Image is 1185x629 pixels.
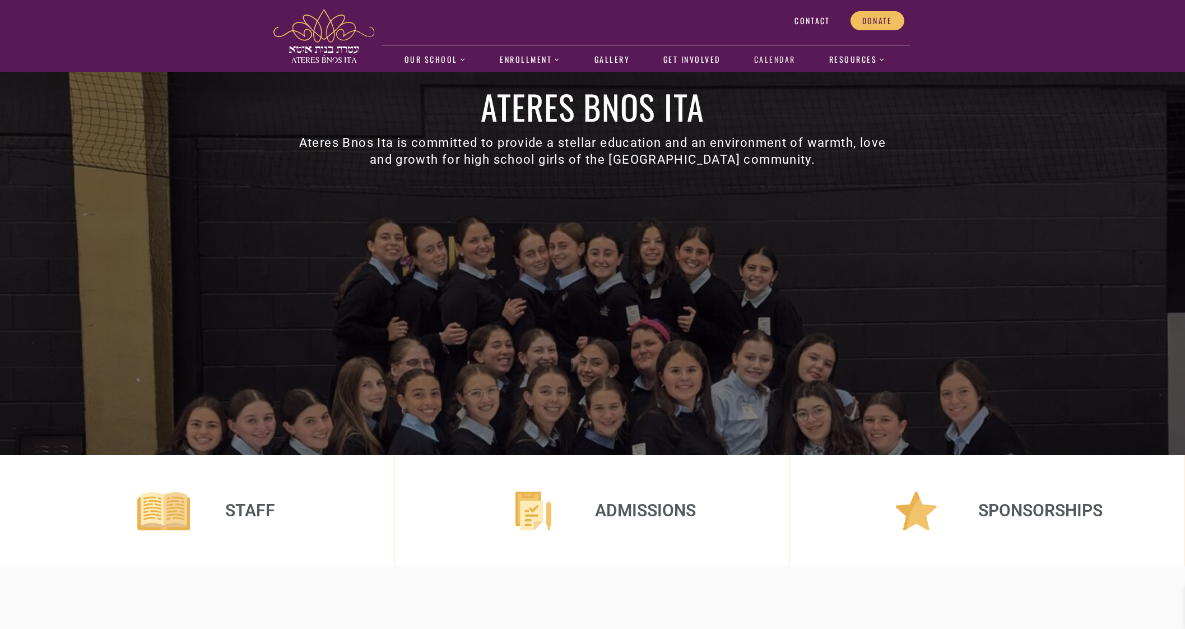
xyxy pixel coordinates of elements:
h3: Ateres Bnos Ita is committed to provide a stellar education and an environment of warmth, love an... [291,135,894,168]
a: Donate [851,11,904,30]
img: ateres [273,9,374,63]
a: Gallery [588,47,635,73]
a: Admissions [595,501,696,520]
a: Our School [398,47,472,73]
a: Staff [225,501,275,520]
a: Resources [823,47,891,73]
a: Enrollment [494,47,566,73]
a: Sponsorships [978,501,1103,520]
span: Contact [794,16,830,26]
span: Donate [862,16,893,26]
h1: Ateres Bnos Ita [291,90,894,123]
a: Get Involved [657,47,726,73]
a: Calendar [748,47,801,73]
a: Contact [783,11,842,30]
